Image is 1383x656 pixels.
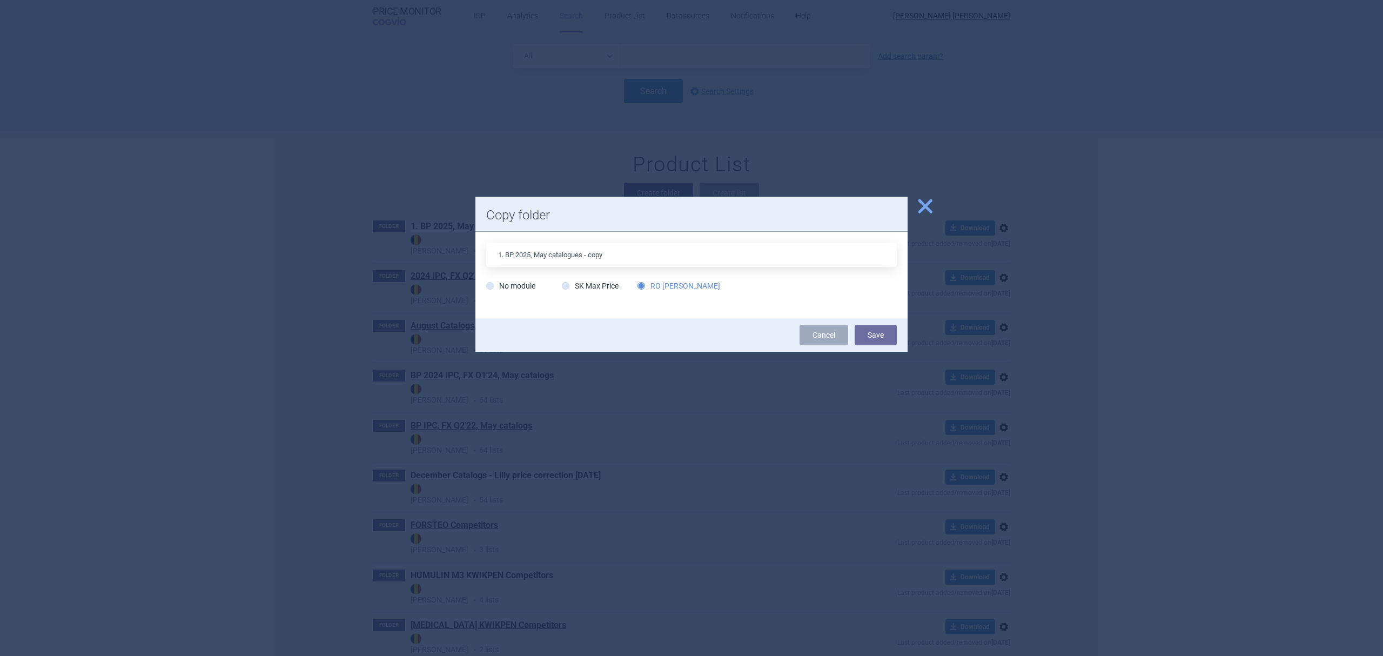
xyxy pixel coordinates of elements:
label: SK Max Price [562,280,619,291]
label: No module [486,280,535,291]
button: Save [855,325,897,345]
h1: Copy folder [486,207,897,223]
input: Folder name [486,243,897,267]
a: Cancel [800,325,848,345]
label: RO [PERSON_NAME] [637,280,720,291]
